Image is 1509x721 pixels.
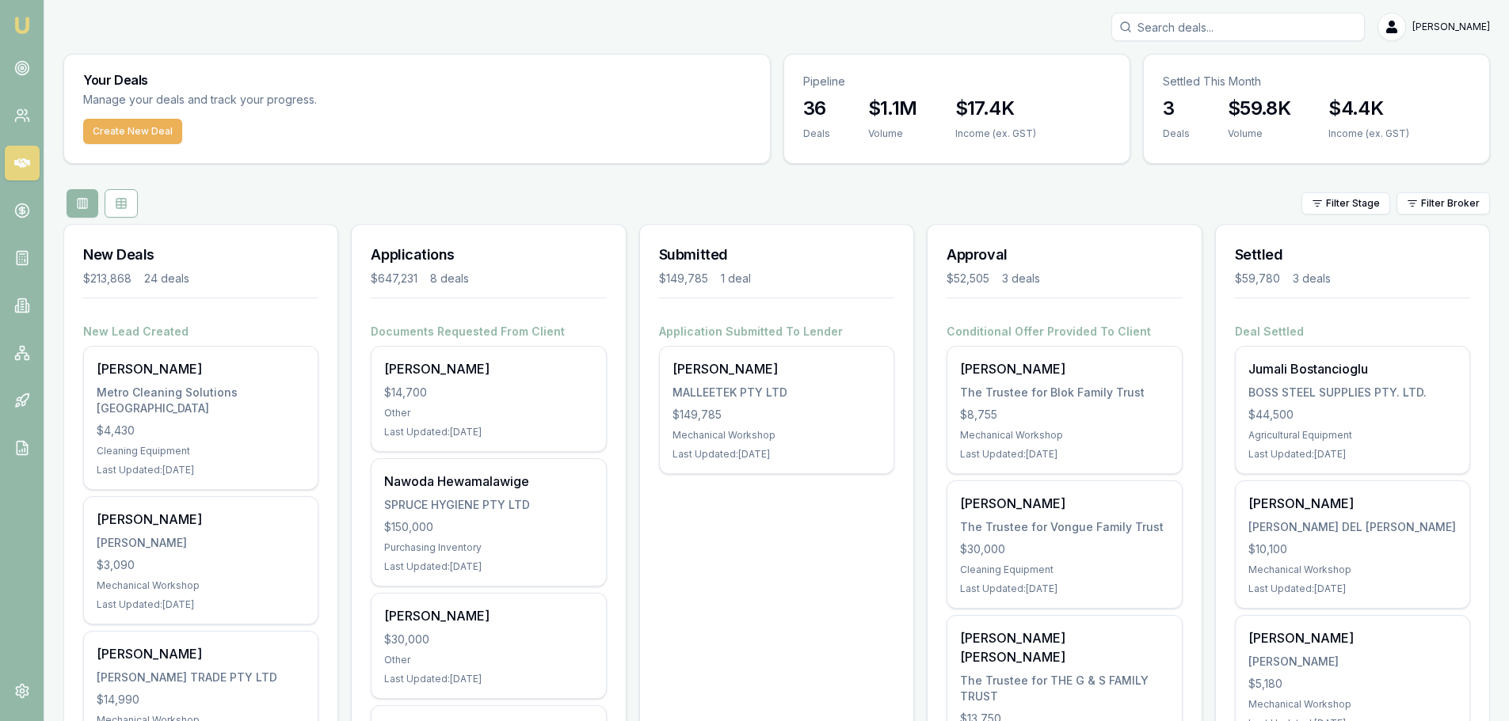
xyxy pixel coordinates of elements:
[83,324,318,340] h4: New Lead Created
[960,407,1168,423] div: $8,755
[1235,244,1470,266] h3: Settled
[97,510,305,529] div: [PERSON_NAME]
[384,673,593,685] div: Last Updated: [DATE]
[384,632,593,647] div: $30,000
[384,497,593,513] div: SPRUCE HYGIENE PTY LTD
[803,96,830,121] h3: 36
[955,96,1036,121] h3: $17.4K
[659,271,708,287] div: $149,785
[13,16,32,35] img: emu-icon-u.png
[144,271,189,287] div: 24 deals
[1248,407,1457,423] div: $44,500
[83,271,131,287] div: $213,868
[1248,494,1457,513] div: [PERSON_NAME]
[371,324,606,340] h4: Documents Requested From Client
[1248,385,1457,400] div: BOSS STEEL SUPPLIES PTY. LTD.
[1002,271,1040,287] div: 3 deals
[947,271,989,287] div: $52,505
[960,582,1168,595] div: Last Updated: [DATE]
[1248,654,1457,670] div: [PERSON_NAME]
[1248,359,1457,378] div: Jumali Bostancioglu
[371,244,606,266] h3: Applications
[384,472,593,491] div: Nawoda Hewamalawige
[1248,448,1457,461] div: Last Updated: [DATE]
[1248,541,1457,557] div: $10,100
[960,628,1168,666] div: [PERSON_NAME] [PERSON_NAME]
[1293,271,1331,287] div: 3 deals
[1111,13,1365,41] input: Search deals
[659,324,894,340] h4: Application Submitted To Lender
[673,429,881,442] div: Mechanical Workshop
[384,385,593,400] div: $14,700
[1235,324,1470,340] h4: Deal Settled
[384,654,593,666] div: Other
[97,670,305,685] div: [PERSON_NAME] TRADE PTY LTD
[960,519,1168,535] div: The Trustee for Vongue Family Trust
[673,385,881,400] div: MALLEETEK PTY LTD
[960,564,1168,576] div: Cleaning Equipment
[1248,628,1457,647] div: [PERSON_NAME]
[1235,271,1280,287] div: $59,780
[721,271,751,287] div: 1 deal
[430,271,469,287] div: 8 deals
[97,598,305,611] div: Last Updated: [DATE]
[384,541,593,554] div: Purchasing Inventory
[960,429,1168,442] div: Mechanical Workshop
[97,579,305,592] div: Mechanical Workshop
[803,74,1111,89] p: Pipeline
[1421,197,1480,210] span: Filter Broker
[97,535,305,551] div: [PERSON_NAME]
[1397,192,1490,214] button: Filter Broker
[97,644,305,663] div: [PERSON_NAME]
[1248,519,1457,535] div: [PERSON_NAME] DEL [PERSON_NAME]
[384,560,593,573] div: Last Updated: [DATE]
[960,494,1168,513] div: [PERSON_NAME]
[1163,96,1190,121] h3: 3
[960,448,1168,461] div: Last Updated: [DATE]
[1228,127,1290,140] div: Volume
[97,423,305,438] div: $4,430
[97,445,305,457] div: Cleaning Equipment
[1248,429,1457,442] div: Agricultural Equipment
[384,407,593,419] div: Other
[384,519,593,535] div: $150,000
[97,359,305,378] div: [PERSON_NAME]
[83,119,182,144] button: Create New Deal
[1163,74,1470,89] p: Settled This Month
[1301,192,1390,214] button: Filter Stage
[947,244,1182,266] h3: Approval
[1163,127,1190,140] div: Deals
[97,557,305,573] div: $3,090
[868,96,917,121] h3: $1.1M
[1326,197,1380,210] span: Filter Stage
[659,244,894,266] h3: Submitted
[384,606,593,625] div: [PERSON_NAME]
[960,541,1168,557] div: $30,000
[868,127,917,140] div: Volume
[1248,582,1457,595] div: Last Updated: [DATE]
[1248,676,1457,692] div: $5,180
[371,271,417,287] div: $647,231
[83,74,751,86] h3: Your Deals
[947,324,1182,340] h4: Conditional Offer Provided To Client
[803,127,830,140] div: Deals
[960,359,1168,378] div: [PERSON_NAME]
[1412,21,1490,33] span: [PERSON_NAME]
[97,385,305,416] div: Metro Cleaning Solutions [GEOGRAPHIC_DATA]
[955,127,1036,140] div: Income (ex. GST)
[1248,564,1457,576] div: Mechanical Workshop
[384,359,593,378] div: [PERSON_NAME]
[97,692,305,708] div: $14,990
[673,359,881,378] div: [PERSON_NAME]
[97,464,305,476] div: Last Updated: [DATE]
[960,673,1168,704] div: The Trustee for THE G & S FAMILY TRUST
[384,426,593,438] div: Last Updated: [DATE]
[1228,96,1290,121] h3: $59.8K
[83,91,489,109] p: Manage your deals and track your progress.
[673,407,881,423] div: $149,785
[1248,698,1457,711] div: Mechanical Workshop
[83,244,318,266] h3: New Deals
[673,448,881,461] div: Last Updated: [DATE]
[1328,127,1409,140] div: Income (ex. GST)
